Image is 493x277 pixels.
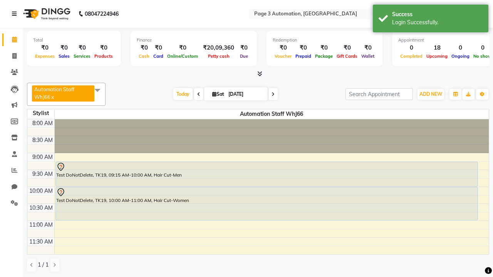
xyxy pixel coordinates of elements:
[449,53,471,59] span: Ongoing
[418,89,444,100] button: ADD NEW
[85,3,119,25] b: 08047224946
[72,53,92,59] span: Services
[28,221,54,229] div: 11:00 AM
[238,53,250,59] span: Due
[226,88,265,100] input: 2025-10-04
[398,53,424,59] span: Completed
[359,43,376,52] div: ₹0
[206,53,231,59] span: Petty cash
[72,43,92,52] div: ₹0
[151,53,165,59] span: Card
[31,136,54,144] div: 8:30 AM
[55,109,489,119] span: Automation Staff WhJ66
[33,43,57,52] div: ₹0
[33,53,57,59] span: Expenses
[92,43,115,52] div: ₹0
[210,91,226,97] span: Sat
[137,43,151,52] div: ₹0
[273,37,376,43] div: Redemption
[398,43,424,52] div: 0
[293,43,313,52] div: ₹0
[31,153,54,161] div: 9:00 AM
[424,43,449,52] div: 18
[424,53,449,59] span: Upcoming
[31,170,54,178] div: 9:30 AM
[27,109,54,117] div: Stylist
[137,37,251,43] div: Finance
[56,162,478,186] div: Test DoNotDelete, TK19, 09:15 AM-10:00 AM, Hair Cut-Men
[31,119,54,127] div: 8:00 AM
[92,53,115,59] span: Products
[28,238,54,246] div: 11:30 AM
[449,43,471,52] div: 0
[359,53,376,59] span: Wallet
[273,43,293,52] div: ₹0
[50,94,54,100] a: x
[38,261,49,269] span: 1 / 1
[28,187,54,195] div: 10:00 AM
[237,43,251,52] div: ₹0
[173,88,193,100] span: Today
[392,10,483,18] div: Success
[392,18,483,27] div: Login Successfully.
[200,43,237,52] div: ₹20,09,360
[137,53,151,59] span: Cash
[273,53,293,59] span: Voucher
[28,204,54,212] div: 10:30 AM
[419,91,442,97] span: ADD NEW
[335,53,359,59] span: Gift Cards
[57,53,72,59] span: Sales
[313,43,335,52] div: ₹0
[151,43,165,52] div: ₹0
[165,43,200,52] div: ₹0
[56,187,478,220] div: Test DoNotDelete, TK19, 10:00 AM-11:00 AM, Hair Cut-Women
[293,53,313,59] span: Prepaid
[345,88,413,100] input: Search Appointment
[57,43,72,52] div: ₹0
[313,53,335,59] span: Package
[335,43,359,52] div: ₹0
[165,53,200,59] span: Online/Custom
[33,37,115,43] div: Total
[34,86,74,100] span: Automation Staff WhJ66
[20,3,72,25] img: logo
